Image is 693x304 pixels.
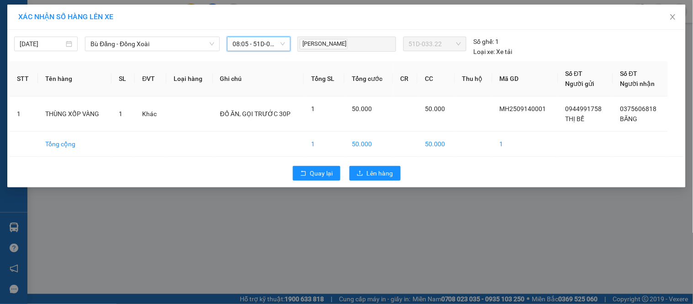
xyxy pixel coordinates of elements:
span: 50.000 [352,105,372,112]
th: STT [10,61,38,96]
span: XÁC NHẬN SỐ HÀNG LÊN XE [18,12,113,21]
th: CR [393,61,418,96]
span: rollback [300,170,307,177]
th: Thu hộ [455,61,493,96]
span: 1 [311,105,315,112]
span: Quay lại [310,168,333,178]
th: CC [418,61,455,96]
td: 1 [492,132,558,157]
td: 50.000 [418,132,455,157]
th: Tổng cước [344,61,393,96]
span: ĐỒ ĂN, GỌI TRƯỚC 30P [220,110,291,117]
th: Tổng SL [304,61,344,96]
th: SL [111,61,135,96]
span: THỊ BẾ [566,115,585,123]
span: Số ghế: [474,37,494,47]
span: BĂNG [620,115,638,123]
th: Ghi chú [213,61,304,96]
span: Bù Đăng - Đồng Xoài [90,37,214,51]
span: Số ĐT [566,70,583,77]
span: down [209,41,215,47]
th: ĐVT [135,61,166,96]
button: uploadLên hàng [349,166,401,181]
div: 1 [474,37,499,47]
span: Người nhận [620,80,655,87]
span: 1 [119,110,122,117]
th: Loại hàng [166,61,213,96]
th: Tên hàng [38,61,111,96]
td: Tổng cộng [38,132,111,157]
span: upload [357,170,363,177]
span: 50.000 [425,105,445,112]
span: 51D-033.22 [409,37,461,51]
td: 1 [10,96,38,132]
button: Close [660,5,686,30]
div: Xe tải [474,47,513,57]
span: Lên hàng [367,168,393,178]
td: THÙNG XỐP VÀNG [38,96,111,132]
button: rollbackQuay lại [293,166,340,181]
span: MH2509140001 [500,105,546,112]
span: close [669,13,677,21]
span: 0944991758 [566,105,602,112]
span: 0375606818 [620,105,657,112]
span: 08:05 - 51D-033.22 [233,37,285,51]
span: Người gửi [566,80,595,87]
th: Mã GD [492,61,558,96]
span: Loại xe: [474,47,495,57]
td: 1 [304,132,344,157]
td: 50.000 [344,132,393,157]
input: 14/09/2025 [20,39,64,49]
td: Khác [135,96,166,132]
span: Số ĐT [620,70,638,77]
span: [PERSON_NAME] [300,39,348,49]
